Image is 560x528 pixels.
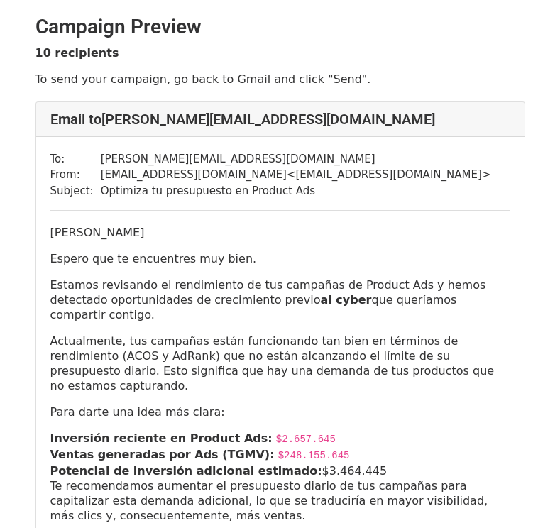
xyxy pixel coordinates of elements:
[50,431,273,445] b: Inversión reciente en Product Ads:
[50,183,101,199] td: Subject:
[50,225,510,240] p: [PERSON_NAME]
[50,277,510,322] p: Estamos revisando el rendimiento de tus campañas de Product Ads y hemos detectado oportunidades d...
[278,450,350,461] code: $248.155.645
[35,15,525,39] h2: Campaign Preview
[50,111,510,128] h4: Email to [PERSON_NAME][EMAIL_ADDRESS][DOMAIN_NAME]
[50,478,510,523] p: Te recomendamos aumentar el presupuesto diario de tus campañas para capitalizar esta demanda adic...
[50,463,510,478] p: $3.464.445
[101,151,491,167] td: [PERSON_NAME][EMAIL_ADDRESS][DOMAIN_NAME]
[50,167,101,183] td: From:
[50,334,510,393] p: Actualmente, tus campañas están funcionando tan bien en términos de rendimiento (ACOS y AdRank) q...
[101,183,491,199] td: Optimiza tu presupuesto en Product Ads
[35,46,119,60] strong: 10 recipients
[101,167,491,183] td: [EMAIL_ADDRESS][DOMAIN_NAME] < [EMAIL_ADDRESS][DOMAIN_NAME] >
[50,151,101,167] td: To:
[321,293,372,307] b: al cyber
[276,434,336,445] code: $2.657.645
[50,405,510,419] p: Para darte una idea más clara:
[50,464,322,478] b: Potencial de inversión adicional estimado:
[50,251,510,266] p: Espero que te encuentres muy bien.
[35,72,525,87] p: To send your campaign, go back to Gmail and click "Send".
[50,448,275,461] b: Ventas generadas por Ads (TGMV):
